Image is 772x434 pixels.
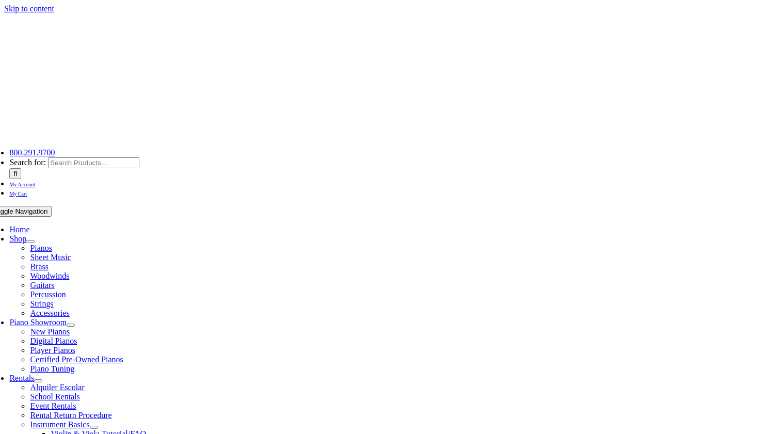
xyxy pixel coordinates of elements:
[9,168,21,179] input: Search
[34,379,42,382] button: Open submenu of Rentals
[30,244,52,252] a: Pianos
[30,383,84,392] a: Alquiler Escolar
[30,411,111,420] a: Rental Return Procedure
[9,158,46,167] span: Search for:
[9,179,35,188] a: My Account
[30,262,49,271] a: Brass
[30,336,77,345] a: Digital Pianos
[30,392,79,401] a: School Rentals
[9,234,26,243] a: Shop
[9,374,34,382] a: Rentals
[30,299,53,308] a: Strings
[9,148,55,157] a: 800.291.9700
[9,188,27,197] a: My Cart
[9,191,27,197] span: My Cart
[9,225,29,234] a: Home
[9,182,35,187] span: My Account
[30,355,123,364] a: Certified Pre-Owned Pianos
[26,240,35,243] button: Open submenu of Shop
[30,420,89,429] a: Instrument Basics
[48,157,139,168] input: Search Products...
[30,271,69,280] a: Woodwinds
[67,324,75,327] button: Open submenu of Piano Showroom
[30,309,69,317] a: Accessories
[4,4,54,13] a: Skip to content
[9,318,67,327] a: Piano Showroom
[30,290,66,299] a: Percussion
[30,364,74,373] a: Piano Tuning
[30,253,71,262] a: Sheet Music
[30,401,76,410] a: Event Rentals
[30,281,54,290] a: Guitars
[30,327,70,336] a: New Pianos
[90,426,98,429] button: Open submenu of Instrument Basics
[30,346,75,355] a: Player Pianos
